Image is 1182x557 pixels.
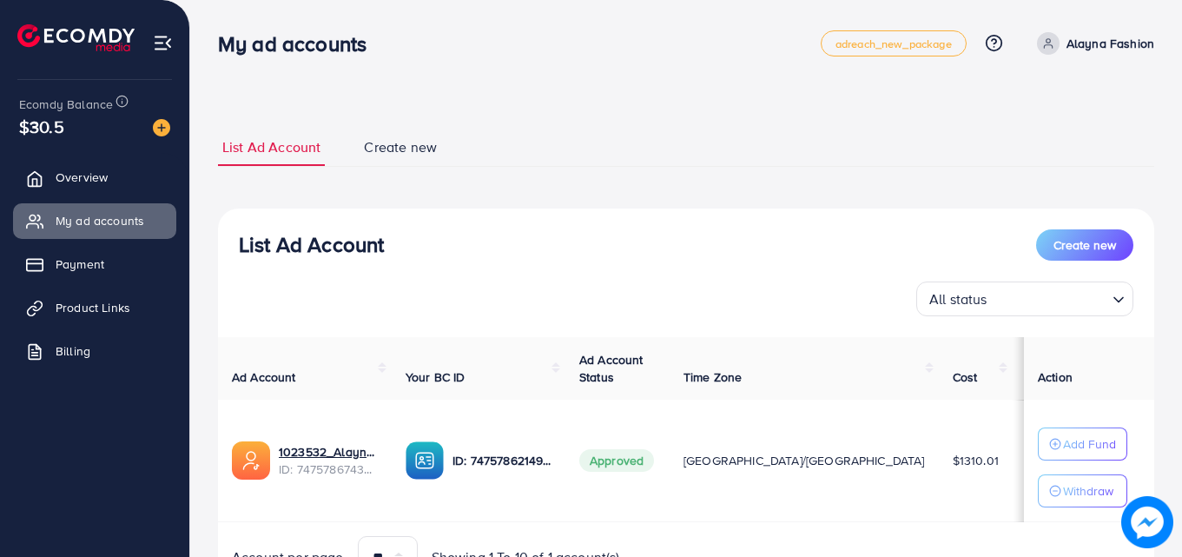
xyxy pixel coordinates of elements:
[13,203,176,238] a: My ad accounts
[153,119,170,136] img: image
[1063,481,1113,501] p: Withdraw
[1038,368,1073,386] span: Action
[56,212,144,229] span: My ad accounts
[1121,496,1173,548] img: image
[406,368,466,386] span: Your BC ID
[579,449,654,472] span: Approved
[218,31,380,56] h3: My ad accounts
[17,24,135,51] img: logo
[1038,474,1127,507] button: Withdraw
[56,169,108,186] span: Overview
[579,351,644,386] span: Ad Account Status
[56,255,104,273] span: Payment
[1036,229,1133,261] button: Create new
[953,452,999,469] span: $1310.01
[683,368,742,386] span: Time Zone
[19,114,64,139] span: $30.5
[1038,428,1127,461] button: Add Fund
[1053,236,1116,254] span: Create new
[56,342,90,360] span: Billing
[926,287,991,312] span: All status
[239,232,384,257] h3: List Ad Account
[683,452,925,469] span: [GEOGRAPHIC_DATA]/[GEOGRAPHIC_DATA]
[279,443,378,461] a: 1023532_Alayna Fashion and Co_1740592250339
[222,137,320,157] span: List Ad Account
[232,368,296,386] span: Ad Account
[1063,434,1116,454] p: Add Fund
[19,96,113,113] span: Ecomdy Balance
[13,160,176,195] a: Overview
[56,299,130,316] span: Product Links
[953,368,978,386] span: Cost
[279,461,378,478] span: ID: 7475786743833362433
[13,247,176,282] a: Payment
[916,282,1133,316] div: Search for option
[364,137,437,157] span: Create new
[13,334,176,368] a: Billing
[1066,33,1154,54] p: Alayna Fashion
[452,450,551,471] p: ID: 7475786214956875777
[1030,32,1154,55] a: Alayna Fashion
[279,443,378,479] div: <span class='underline'>1023532_Alayna Fashion and Co_1740592250339</span></br>7475786743833362433
[13,290,176,325] a: Product Links
[153,33,173,53] img: menu
[993,283,1106,312] input: Search for option
[835,38,952,50] span: adreach_new_package
[232,441,270,480] img: ic-ads-acc.e4c84228.svg
[821,30,967,56] a: adreach_new_package
[406,441,444,480] img: ic-ba-acc.ded83a64.svg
